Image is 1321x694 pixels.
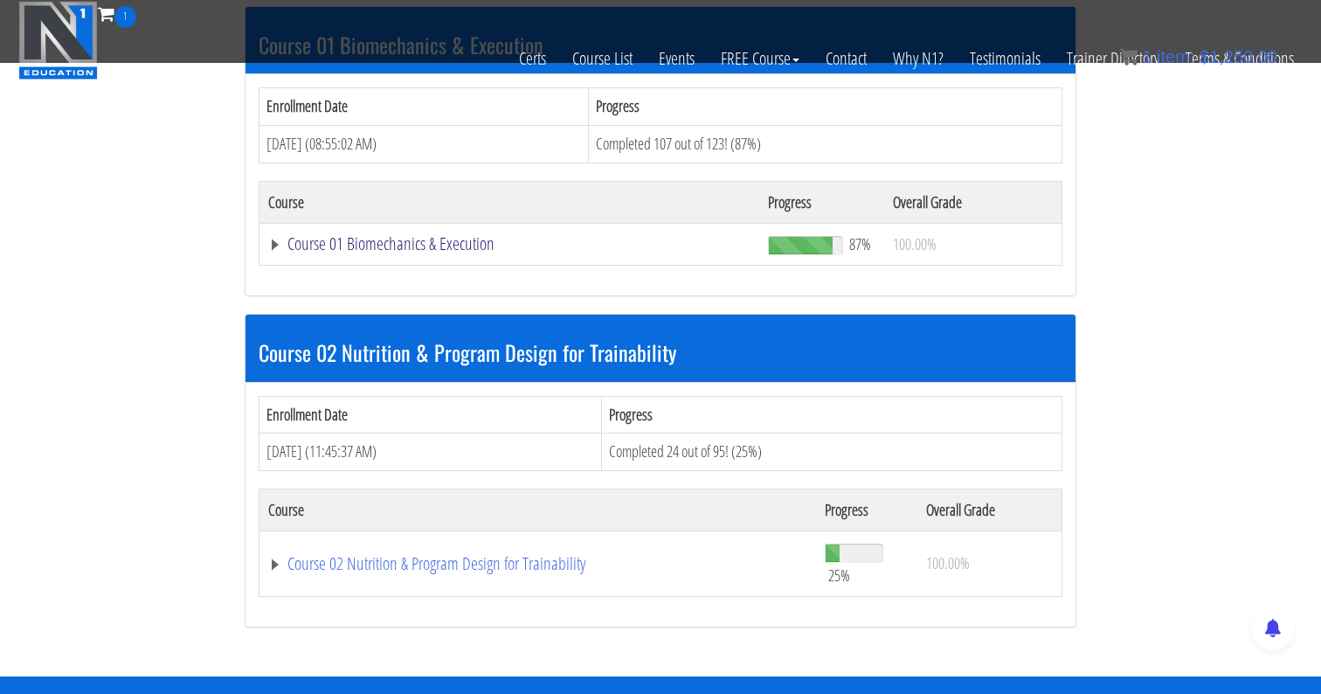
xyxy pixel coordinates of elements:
a: Contact [813,28,880,89]
a: 1 [98,2,136,25]
span: item: [1157,47,1194,66]
img: icon11.png [1120,48,1138,66]
a: Testimonials [957,28,1054,89]
span: $ [1200,47,1209,66]
img: n1-education [18,1,98,80]
a: Why N1? [880,28,957,89]
td: [DATE] (08:55:02 AM) [259,125,589,163]
a: Course List [559,28,646,89]
span: 1 [1142,47,1152,66]
td: [DATE] (11:45:37 AM) [259,434,602,471]
td: 100.00% [917,531,1062,596]
span: 25% [828,566,850,585]
th: Progress [759,181,884,223]
th: Course [259,181,759,223]
td: Completed 24 out of 95! (25%) [602,434,1062,471]
a: Course 02 Nutrition & Program Design for Trainability [268,555,807,573]
a: Certs [506,28,559,89]
td: Completed 107 out of 123! (87%) [588,125,1062,163]
a: Events [646,28,708,89]
th: Enrollment Date [259,396,602,434]
th: Progress [588,88,1062,126]
a: FREE Course [708,28,813,89]
th: Overall Grade [917,489,1062,531]
a: Trainer Directory [1054,28,1172,89]
th: Overall Grade [884,181,1062,223]
a: 1 item: $1,250.00 [1120,47,1277,66]
h3: Course 02 Nutrition & Program Design for Trainability [259,341,1062,364]
th: Enrollment Date [259,88,589,126]
td: 100.00% [884,223,1062,265]
th: Course [259,489,816,531]
th: Progress [816,489,917,531]
a: Terms & Conditions [1172,28,1307,89]
bdi: 1,250.00 [1200,47,1277,66]
th: Progress [602,396,1062,434]
a: Course 01 Biomechanics & Execution [268,235,750,253]
span: 1 [114,6,136,28]
span: 87% [849,234,871,253]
